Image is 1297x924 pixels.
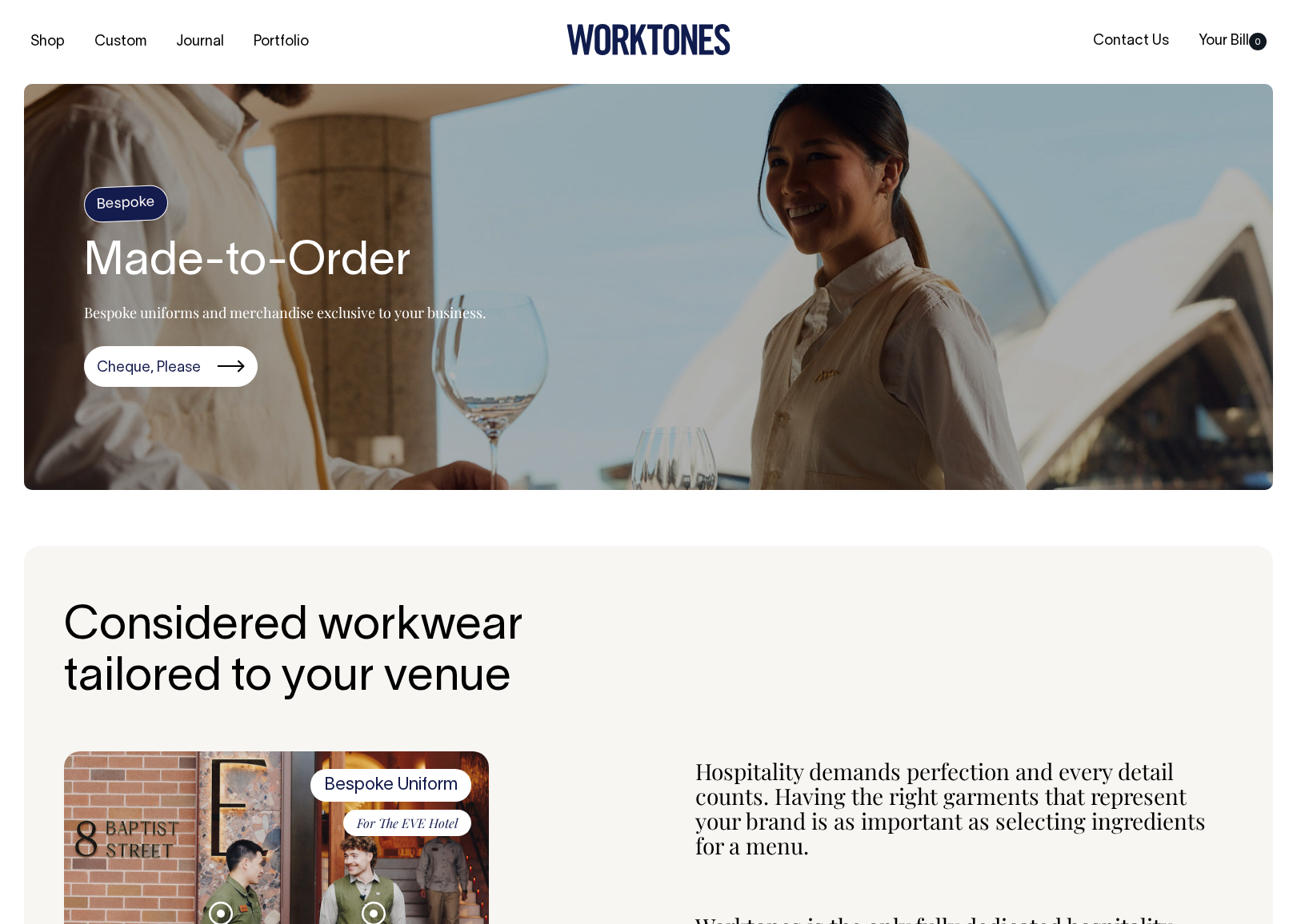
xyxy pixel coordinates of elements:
h1: Made-to-Order [84,237,486,289]
span: For The EVE Hotel [343,810,471,837]
a: Cheque, Please [84,346,258,388]
a: Journal [170,29,230,55]
a: Contact Us [1087,28,1175,54]
h4: Bespoke [83,185,169,223]
span: Bespoke Uniform [310,769,471,801]
p: Hospitality demands perfection and every detail counts. Having the right garments that represent ... [695,759,1233,858]
p: Bespoke uniforms and merchandise exclusive to your business. [84,303,486,322]
h2: Considered workwear tailored to your venue [64,602,524,704]
a: Your Bill0 [1192,28,1273,54]
span: 0 [1249,33,1267,50]
a: Portfolio [247,29,315,55]
a: Custom [88,29,153,55]
a: Shop [24,29,71,55]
